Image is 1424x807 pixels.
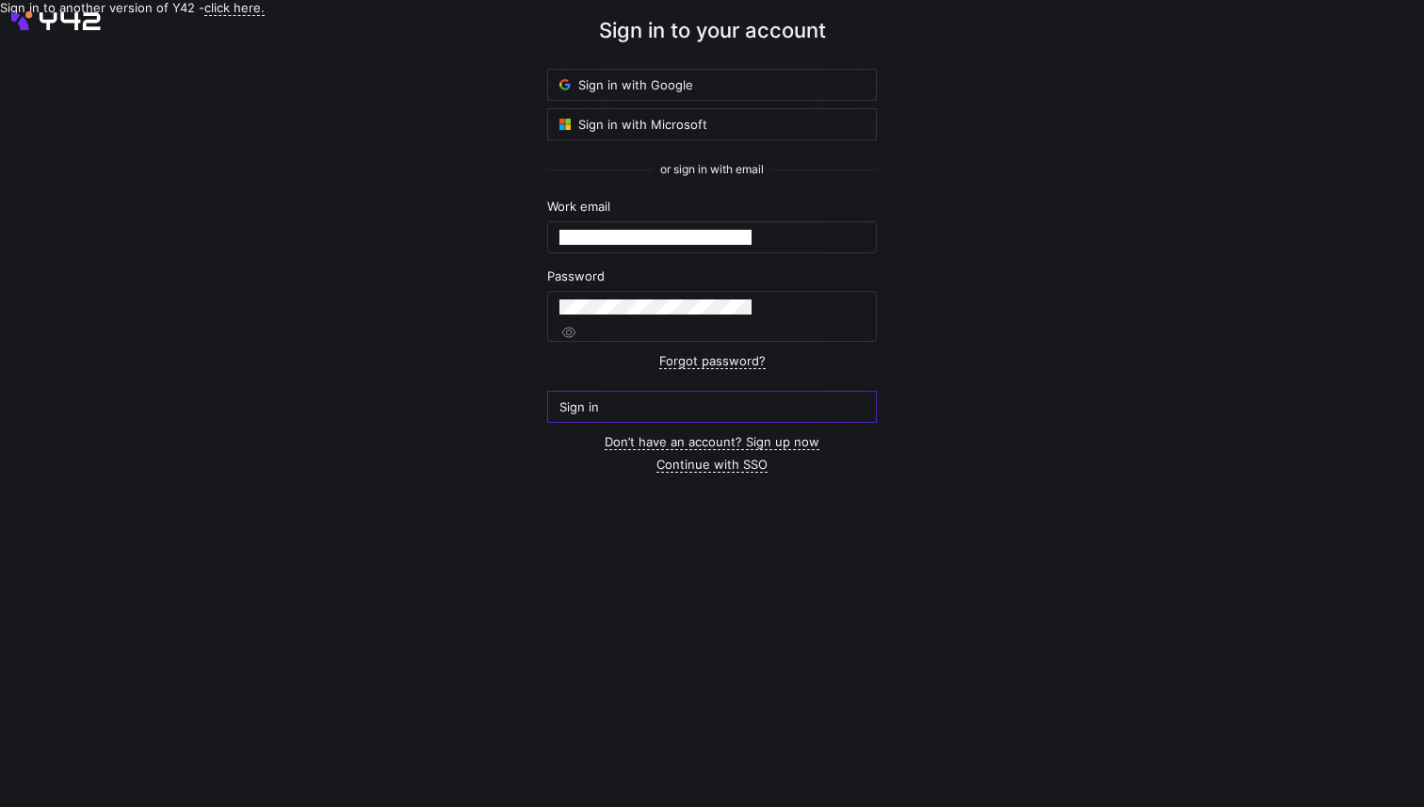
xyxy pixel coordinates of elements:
[547,268,605,283] span: Password
[547,391,877,423] button: Sign in
[605,434,819,450] a: Don’t have an account? Sign up now
[659,353,766,369] a: Forgot password?
[547,199,610,214] span: Work email
[660,163,764,176] span: or sign in with email
[656,457,768,473] a: Continue with SSO
[559,399,865,414] span: Sign in
[559,117,865,132] span: Sign in with Microsoft
[547,69,877,101] button: Sign in with Google
[559,77,865,92] span: Sign in with Google
[547,108,877,140] button: Sign in with Microsoft
[11,11,101,30] img: Y42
